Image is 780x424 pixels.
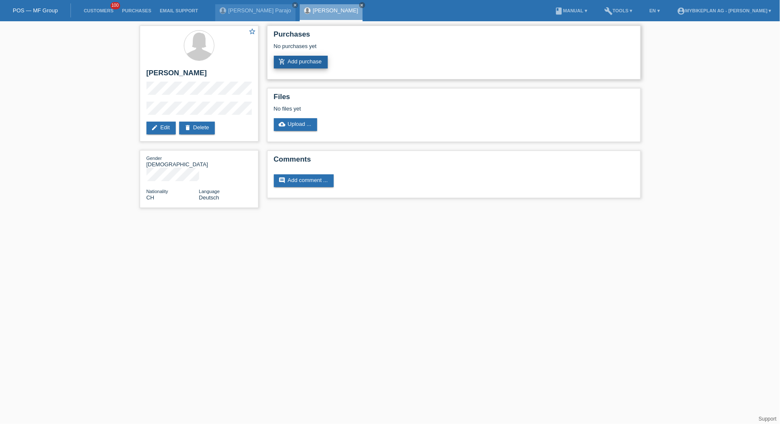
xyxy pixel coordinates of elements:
a: add_shopping_cartAdd purchase [274,56,328,68]
a: Support [759,416,777,422]
a: cloud_uploadUpload ... [274,118,318,131]
span: Nationality [146,189,168,194]
a: close [292,2,298,8]
h2: Purchases [274,30,634,43]
h2: [PERSON_NAME] [146,69,252,82]
a: buildTools ▾ [600,8,637,13]
i: delete [184,124,191,131]
a: POS — MF Group [13,7,58,14]
h2: Files [274,93,634,105]
i: build [604,7,613,15]
span: Switzerland [146,194,155,201]
a: [PERSON_NAME] [313,7,358,14]
div: [DEMOGRAPHIC_DATA] [146,155,199,168]
i: cloud_upload [279,121,286,128]
i: account_circle [677,7,685,15]
a: star_border [249,28,256,37]
i: star_border [249,28,256,35]
h2: Comments [274,155,634,168]
span: Language [199,189,220,194]
a: Customers [79,8,118,13]
a: account_circleMybikeplan AG - [PERSON_NAME] ▾ [673,8,776,13]
span: Gender [146,156,162,161]
a: commentAdd comment ... [274,174,334,187]
i: edit [152,124,158,131]
i: add_shopping_cart [279,58,286,65]
i: book [555,7,563,15]
i: close [293,3,297,7]
a: Email Support [155,8,202,13]
a: bookManual ▾ [550,8,591,13]
a: [PERSON_NAME] Parajo [228,7,291,14]
i: close [360,3,364,7]
div: No files yet [274,105,533,112]
a: deleteDelete [179,122,215,134]
a: close [359,2,365,8]
a: Purchases [118,8,155,13]
div: No purchases yet [274,43,634,56]
a: EN ▾ [645,8,664,13]
a: editEdit [146,122,176,134]
span: Deutsch [199,194,220,201]
i: comment [279,177,286,184]
span: 100 [110,2,121,9]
